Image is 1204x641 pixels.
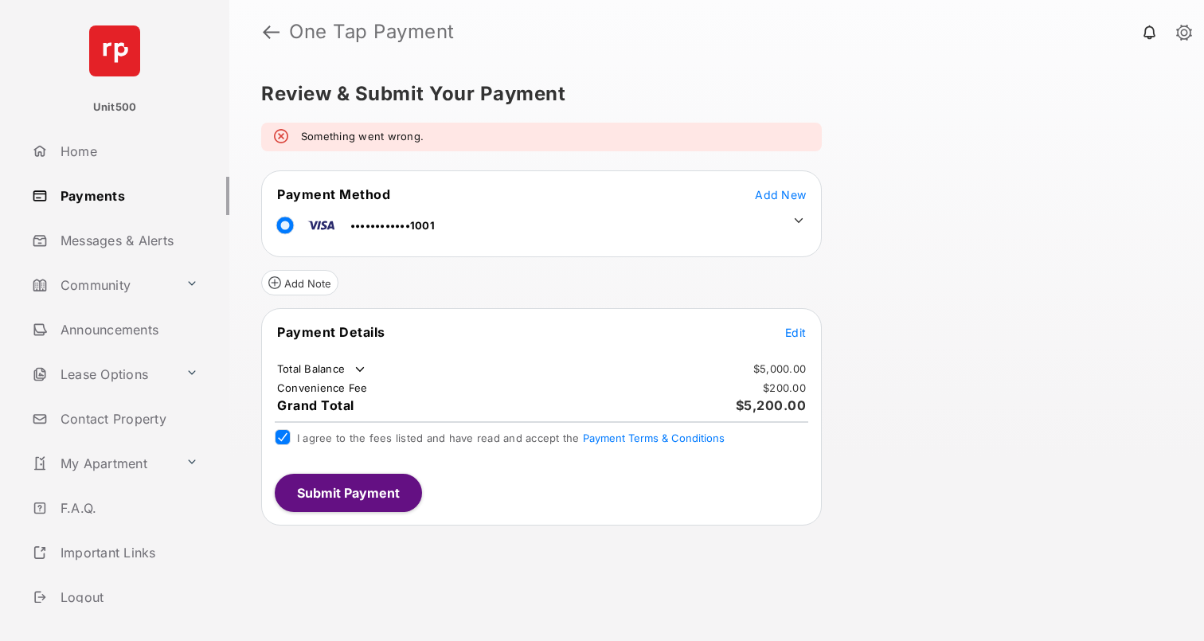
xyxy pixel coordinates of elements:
span: Grand Total [277,397,354,413]
span: I agree to the fees listed and have read and accept the [297,432,725,444]
strong: One Tap Payment [289,22,455,41]
button: Submit Payment [275,474,422,512]
span: Payment Method [277,186,390,202]
button: Add Note [261,270,338,295]
a: Lease Options [25,355,179,393]
button: Add New [755,186,806,202]
a: Announcements [25,311,229,349]
span: Payment Details [277,324,385,340]
a: Community [25,266,179,304]
span: Add New [755,188,806,201]
a: Logout [25,578,229,616]
td: Convenience Fee [276,381,369,395]
a: My Apartment [25,444,179,483]
a: Messages & Alerts [25,221,229,260]
em: Something went wrong. [301,129,424,145]
td: $5,000.00 [752,362,807,376]
td: Total Balance [276,362,368,377]
td: $200.00 [762,381,807,395]
p: Unit500 [93,100,137,115]
a: Contact Property [25,400,229,438]
button: I agree to the fees listed and have read and accept the [583,432,725,444]
h5: Review & Submit Your Payment [261,84,1159,104]
img: svg+xml;base64,PHN2ZyB4bWxucz0iaHR0cDovL3d3dy53My5vcmcvMjAwMC9zdmciIHdpZHRoPSI2NCIgaGVpZ2h0PSI2NC... [89,25,140,76]
button: Edit [785,324,806,340]
a: Home [25,132,229,170]
a: F.A.Q. [25,489,229,527]
a: Important Links [25,534,205,572]
span: Edit [785,326,806,339]
a: Payments [25,177,229,215]
span: ••••••••••••1001 [350,219,435,232]
span: $5,200.00 [736,397,807,413]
